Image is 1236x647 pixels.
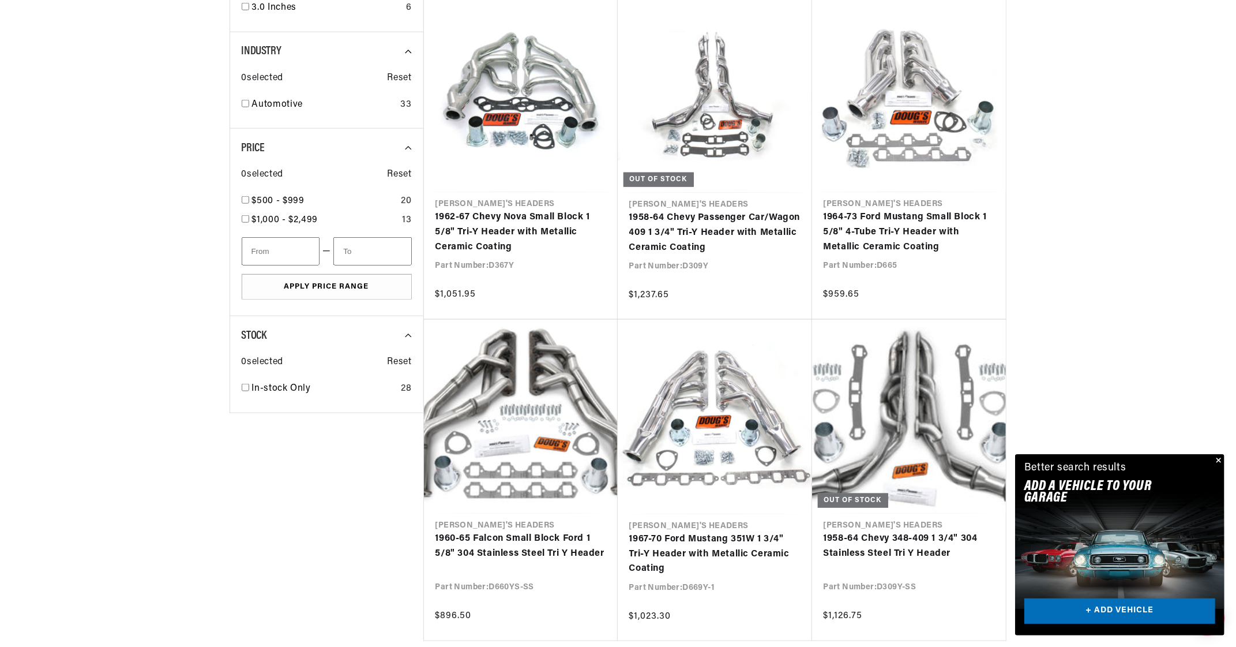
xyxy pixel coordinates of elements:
div: 20 [401,194,411,209]
div: 33 [400,98,411,113]
a: In-stock Only [252,382,397,397]
span: 0 selected [242,71,283,86]
span: Reset [388,71,412,86]
a: Automotive [252,98,396,113]
span: Reset [388,355,412,370]
span: Stock [242,330,266,342]
div: 6 [406,1,412,16]
span: 0 selected [242,167,283,182]
span: Reset [388,167,412,182]
span: Price [242,143,265,154]
div: 28 [401,382,411,397]
button: Close [1211,454,1224,468]
a: 1958-64 Chevy Passenger Car/Wagon 409 1 3/4" Tri-Y Header with Metallic Ceramic Coating [629,211,801,255]
span: $1,000 - $2,499 [252,215,318,225]
h2: Add A VEHICLE to your garage [1024,481,1186,504]
div: 13 [402,213,411,228]
a: 3.0 Inches [252,1,401,16]
span: 0 selected [242,355,283,370]
a: 1967-70 Ford Mustang 351W 1 3/4" Tri-Y Header with Metallic Ceramic Coating [629,532,801,577]
a: 1964-73 Ford Mustang Small Block 1 5/8" 4-Tube Tri-Y Header with Metallic Ceramic Coating [824,210,994,255]
span: Industry [242,46,281,57]
input: From [242,237,320,265]
a: 1958-64 Chevy 348-409 1 3/4" 304 Stainless Steel Tri Y Header [824,532,994,561]
button: Apply Price Range [242,274,412,300]
span: $500 - $999 [252,196,305,205]
a: 1960-65 Falcon Small Block Ford 1 5/8" 304 Stainless Steel Tri Y Header [435,532,606,561]
span: — [322,244,331,259]
a: + ADD VEHICLE [1024,599,1215,624]
div: Better search results [1024,460,1126,477]
a: 1962-67 Chevy Nova Small Block 1 5/8" Tri-Y Header with Metallic Ceramic Coating [435,210,606,255]
input: To [333,237,411,265]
